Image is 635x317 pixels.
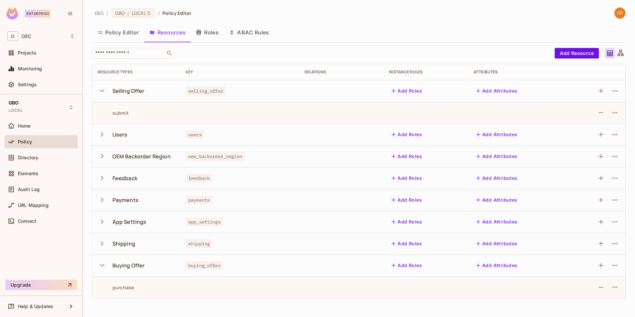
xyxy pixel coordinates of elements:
span: Monitoring [18,66,42,71]
div: Payments [112,196,139,204]
li: / [106,10,108,16]
span: Directory [18,155,38,160]
span: LOCAL [9,108,23,113]
div: Resource Types [98,69,175,75]
span: oem_backorder_region [186,152,245,161]
span: the active workspace [95,10,104,16]
div: Users [112,131,128,138]
span: URL Mapping [18,203,49,208]
button: Add Attributes [474,238,520,249]
span: Policy Editor [162,10,191,16]
div: OEM Backorder Region [112,153,171,160]
button: Policy Editor [92,24,144,41]
span: Projects [18,50,36,56]
div: Relations [305,69,379,75]
div: Instance roles [389,69,463,75]
span: : [127,11,129,16]
span: shipping [186,239,212,248]
button: Add Roles [389,238,425,249]
span: app_settings [186,218,223,226]
div: Attributes [474,69,560,75]
span: Home [18,123,31,129]
button: Upgrade [5,280,77,290]
span: payments [186,196,212,204]
span: users [186,130,204,139]
span: buying_offer [186,261,223,270]
button: Add Roles [389,129,425,140]
span: LOCAL [132,10,146,16]
div: Buying Offer [112,262,145,269]
img: greg.petros@oeconnection.com [614,8,625,19]
span: O [7,31,18,41]
button: Add Roles [389,195,425,205]
div: App Settings [112,218,147,225]
span: GBO [9,100,19,105]
span: selling_offer [186,87,226,95]
button: Add Roles [389,217,425,227]
button: Add Attributes [474,173,520,183]
button: Roles [191,24,224,41]
div: Shipping [112,240,135,247]
div: purchase [98,284,134,291]
span: Audit Log [18,187,40,192]
span: feedback [186,174,212,182]
div: Selling Offer [112,87,145,95]
button: Add Roles [389,260,425,271]
li: / [158,10,160,16]
button: Add Attributes [474,260,520,271]
span: Elements [18,171,38,176]
span: Workspace: OEC [21,34,31,39]
span: Connect [18,218,36,224]
button: Add Roles [389,86,425,96]
button: ABAC Rules [224,24,275,41]
button: Add Attributes [474,151,520,162]
img: SReyMgAAAABJRU5ErkJggg== [6,7,18,20]
button: Add Attributes [474,129,520,140]
button: Add Roles [389,173,425,183]
button: Resources [144,24,191,41]
span: Help & Updates [18,304,53,309]
span: Settings [18,82,37,87]
button: Add Attributes [474,217,520,227]
button: Add Roles [389,151,425,162]
div: Enterprise [25,10,51,18]
span: GBO [115,10,125,16]
button: Add Attributes [474,86,520,96]
div: submit [98,110,129,116]
span: Policy [18,139,32,144]
button: Add Attributes [474,195,520,205]
div: Key [186,69,294,75]
button: Add Resource [555,48,599,59]
div: Feedback [112,175,137,182]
